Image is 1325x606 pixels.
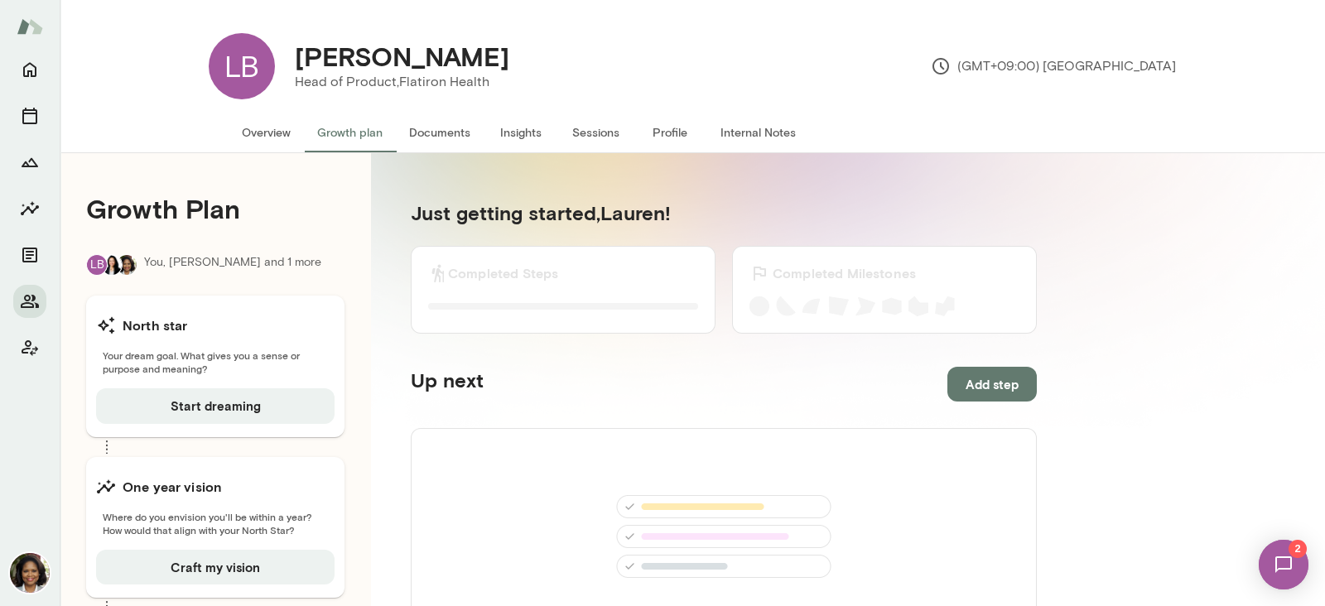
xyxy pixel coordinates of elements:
img: Cheryl Mills [117,255,137,275]
p: Head of Product, Flatiron Health [295,72,509,92]
span: Your dream goal. What gives you a sense or purpose and meaning? [96,349,335,375]
button: Internal Notes [707,113,809,152]
button: Documents [396,113,484,152]
img: Monica Aggarwal [102,255,122,275]
img: Cheryl Mills [10,553,50,593]
button: Client app [13,331,46,364]
div: LB [86,254,108,276]
h4: [PERSON_NAME] [295,41,509,72]
button: Sessions [558,113,633,152]
h6: Completed Steps [448,263,558,283]
h6: North star [123,315,188,335]
h6: Completed Milestones [773,263,916,283]
button: Growth Plan [13,146,46,179]
div: LB [209,33,275,99]
button: Overview [229,113,304,152]
h5: Just getting started, Lauren ! [411,200,1037,226]
button: Members [13,285,46,318]
span: Where do you envision you'll be within a year? How would that align with your North Star? [96,510,335,536]
button: Profile [633,113,707,152]
button: Documents [13,238,46,272]
p: (GMT+09:00) [GEOGRAPHIC_DATA] [931,56,1176,76]
button: Growth plan [304,113,396,152]
p: You, [PERSON_NAME] and 1 more [144,254,321,276]
button: Add step [947,367,1037,402]
h4: Growth Plan [86,193,344,224]
button: Insights [13,192,46,225]
button: Start dreaming [96,388,335,423]
h6: One year vision [123,477,222,497]
button: Home [13,53,46,86]
img: Mento [17,11,43,42]
button: Craft my vision [96,550,335,584]
button: Insights [484,113,558,152]
button: Sessions [13,99,46,132]
h5: Up next [411,367,484,402]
